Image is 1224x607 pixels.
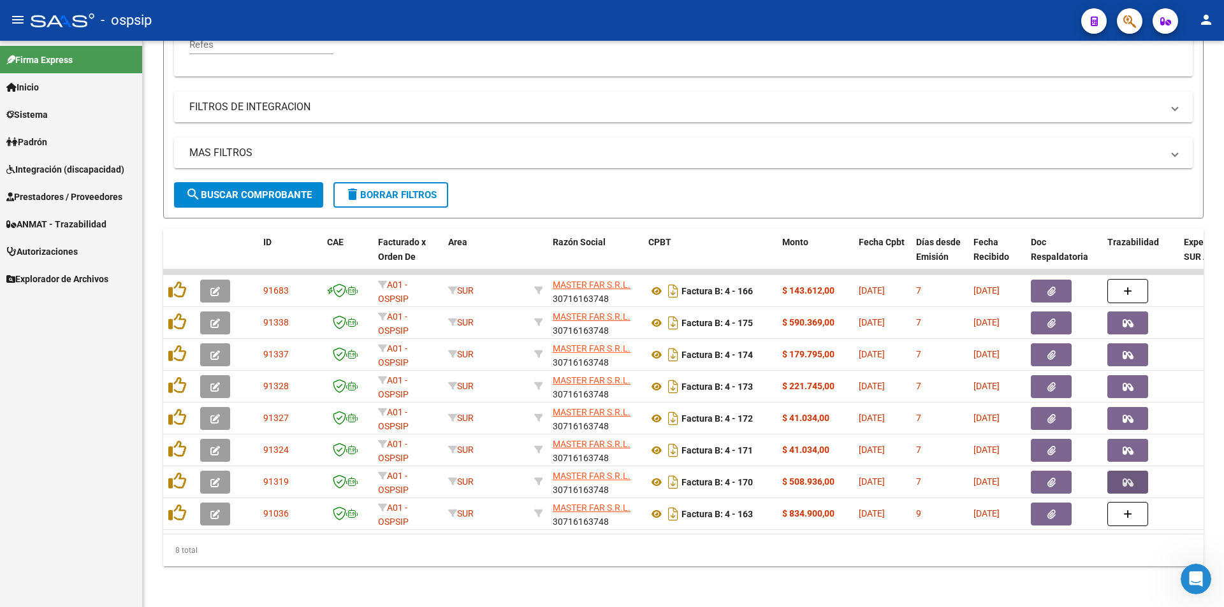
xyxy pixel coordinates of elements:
span: [DATE] [973,508,1000,518]
button: Borrar Filtros [333,182,448,208]
strong: Factura B: 4 - 163 [681,509,753,519]
span: Padrón [6,135,47,149]
span: 91319 [263,476,289,487]
span: Sistema [6,108,48,122]
span: ANMAT - Trazabilidad [6,217,106,231]
span: SUR [448,317,474,327]
datatable-header-cell: Fecha Recibido [968,229,1026,285]
span: [DATE] [859,381,885,391]
strong: $ 590.369,00 [782,317,834,327]
mat-expansion-panel-header: MAS FILTROS [174,138,1193,168]
datatable-header-cell: Días desde Emisión [911,229,968,285]
mat-panel-title: FILTROS DE INTEGRACION [189,100,1162,114]
span: 91683 [263,285,289,296]
span: CAE [327,237,344,247]
span: SUR [448,476,474,487]
datatable-header-cell: CAE [322,229,373,285]
span: ID [263,237,272,247]
datatable-header-cell: ID [258,229,322,285]
span: [DATE] [859,445,885,455]
span: [DATE] [859,508,885,518]
span: 7 [916,349,921,359]
span: 7 [916,317,921,327]
datatable-header-cell: Doc Respaldatoria [1026,229,1102,285]
span: [DATE] [973,285,1000,296]
span: Facturado x Orden De [378,237,426,262]
strong: Factura B: 4 - 166 [681,286,753,296]
span: A01 - OSPSIP [378,439,409,464]
span: 7 [916,413,921,423]
datatable-header-cell: Facturado x Orden De [373,229,443,285]
span: SUR [448,285,474,296]
span: A01 - OSPSIP [378,503,409,527]
span: Autorizaciones [6,245,78,259]
datatable-header-cell: CPBT [643,229,777,285]
span: [DATE] [859,413,885,423]
strong: $ 41.034,00 [782,413,829,423]
span: 7 [916,476,921,487]
span: SUR [448,508,474,518]
span: [DATE] [859,317,885,327]
div: 30716163748 [553,437,638,464]
span: Prestadores / Proveedores [6,190,122,204]
span: Area [448,237,467,247]
datatable-header-cell: Razón Social [548,229,643,285]
span: 7 [916,381,921,391]
iframe: Intercom live chat [1181,564,1211,594]
div: 30716163748 [553,469,638,496]
span: 91327 [263,413,289,423]
span: MASTER FAR S.R.L. [553,503,630,513]
strong: Factura B: 4 - 174 [681,350,753,360]
span: Doc Respaldatoria [1031,237,1088,262]
span: 7 [916,285,921,296]
span: SUR [448,445,474,455]
div: 8 total [163,534,1204,566]
strong: $ 41.034,00 [782,445,829,455]
span: 91338 [263,317,289,327]
mat-panel-title: MAS FILTROS [189,146,1162,160]
span: MASTER FAR S.R.L. [553,407,630,417]
div: 30716163748 [553,501,638,527]
mat-icon: menu [10,12,25,27]
span: MASTER FAR S.R.L. [553,343,630,353]
i: Descargar documento [665,345,681,365]
i: Descargar documento [665,408,681,429]
span: [DATE] [973,317,1000,327]
span: Integración (discapacidad) [6,162,124,176]
div: 30716163748 [553,310,638,336]
strong: $ 179.795,00 [782,349,834,359]
datatable-header-cell: Trazabilidad [1102,229,1179,285]
mat-expansion-panel-header: FILTROS DE INTEGRACION [174,92,1193,122]
span: Inicio [6,80,39,94]
span: 7 [916,445,921,455]
span: MASTER FAR S.R.L. [553,471,630,481]
span: [DATE] [859,476,885,487]
span: 91328 [263,381,289,391]
span: [DATE] [973,476,1000,487]
span: A01 - OSPSIP [378,471,409,496]
span: [DATE] [973,381,1000,391]
span: A01 - OSPSIP [378,343,409,368]
strong: Factura B: 4 - 170 [681,477,753,487]
span: SUR [448,381,474,391]
span: MASTER FAR S.R.L. [553,439,630,449]
strong: Factura B: 4 - 171 [681,445,753,455]
span: - ospsip [101,6,152,34]
mat-icon: person [1198,12,1214,27]
strong: $ 508.936,00 [782,476,834,487]
span: Fecha Recibido [973,237,1009,262]
button: Buscar Comprobante [174,182,323,208]
span: Buscar Comprobante [186,189,312,201]
span: MASTER FAR S.R.L. [553,311,630,322]
span: MASTER FAR S.R.L. [553,375,630,385]
i: Descargar documento [665,281,681,301]
span: [DATE] [973,349,1000,359]
strong: $ 221.745,00 [782,381,834,391]
strong: $ 834.900,00 [782,508,834,518]
span: Trazabilidad [1107,237,1159,247]
span: A01 - OSPSIP [378,311,409,336]
span: [DATE] [859,349,885,359]
datatable-header-cell: Fecha Cpbt [854,229,911,285]
i: Descargar documento [665,440,681,461]
span: A01 - OSPSIP [378,280,409,304]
